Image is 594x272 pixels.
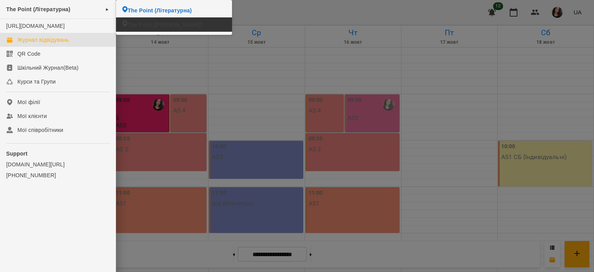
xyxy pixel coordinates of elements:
[17,50,41,58] div: QR Code
[6,161,109,168] a: [DOMAIN_NAME][URL]
[128,7,192,14] span: The Point (Літературна)
[105,6,109,12] span: ►
[128,21,202,29] span: The Point ([PERSON_NAME])
[6,23,65,29] a: [URL][DOMAIN_NAME]
[17,64,79,72] div: Шкільний Журнал(Beta)
[17,112,47,120] div: Мої клієнти
[6,171,109,179] a: [PHONE_NUMBER]
[17,126,63,134] div: Мої співробітники
[17,98,40,106] div: Мої філії
[17,78,56,86] div: Курси та Групи
[6,6,70,12] span: The Point (Літературна)
[17,36,69,44] div: Журнал відвідувань
[6,150,109,157] p: Support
